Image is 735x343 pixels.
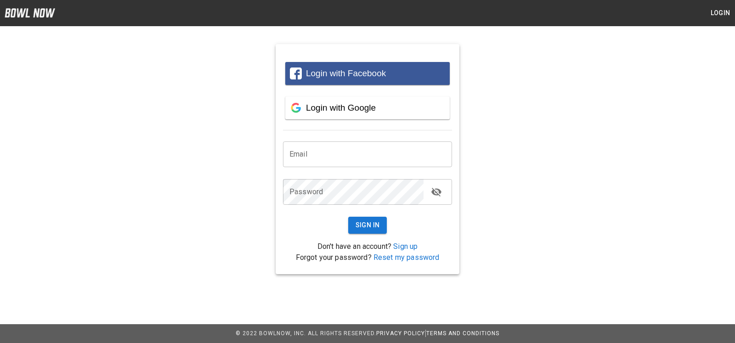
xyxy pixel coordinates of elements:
button: toggle password visibility [427,183,446,201]
p: Don't have an account? [283,241,452,252]
span: © 2022 BowlNow, Inc. All Rights Reserved. [236,330,376,337]
button: Login [706,5,735,22]
a: Sign up [393,242,418,251]
img: logo [5,8,55,17]
button: Login with Facebook [285,62,450,85]
span: Login with Facebook [306,68,386,78]
span: Login with Google [306,103,376,112]
a: Terms and Conditions [426,330,499,337]
a: Privacy Policy [376,330,425,337]
button: Login with Google [285,96,450,119]
button: Sign In [348,217,387,234]
p: Forgot your password? [283,252,452,263]
a: Reset my password [373,253,440,262]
